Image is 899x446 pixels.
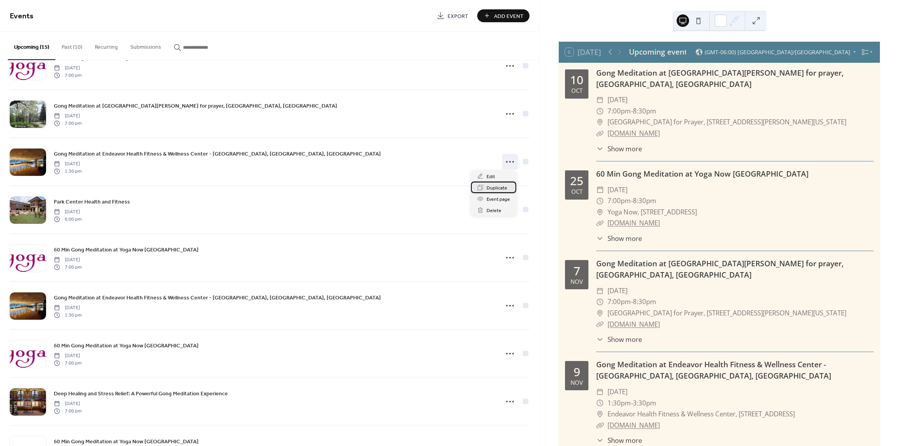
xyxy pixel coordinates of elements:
div: ​ [596,144,604,154]
div: ​ [596,398,604,409]
span: [DATE] [54,65,82,72]
a: 60 Min Gong Meditation at Yoga Now [GEOGRAPHIC_DATA] [54,245,199,254]
span: (GMT-06:00) [GEOGRAPHIC_DATA]/[GEOGRAPHIC_DATA] [705,50,850,55]
span: 8:30pm [633,195,656,207]
span: 8:30pm [633,296,656,308]
span: - [631,106,633,117]
div: Nov [570,380,583,386]
div: ​ [596,234,604,243]
span: [DATE] [608,94,627,106]
span: - [631,296,633,308]
div: Upcoming events [629,46,686,58]
div: ​ [596,296,604,308]
div: ​ [596,117,604,128]
span: 7:00pm [608,106,631,117]
span: 7:00 pm [54,120,82,127]
span: [DATE] [54,209,82,216]
div: Oct [571,189,583,195]
span: [GEOGRAPHIC_DATA] for Prayer, [STREET_ADDRESS][PERSON_NAME][US_STATE] [608,117,846,128]
a: [DOMAIN_NAME] [608,129,660,138]
span: [DATE] [54,304,82,311]
div: 25 [570,175,583,187]
span: 60 Min Gong Meditation at Yoga Now [GEOGRAPHIC_DATA] [54,246,199,254]
span: 7:00pm [608,296,631,308]
span: Event page [487,195,510,204]
span: 1:30 pm [54,168,82,175]
a: [DOMAIN_NAME] [608,218,660,227]
span: Gong Meditation at [GEOGRAPHIC_DATA][PERSON_NAME] for prayer, [GEOGRAPHIC_DATA], [GEOGRAPHIC_DATA] [54,102,337,110]
span: Deep Healing and Stress Relief: A Powerful Gong Meditation Experience [54,390,228,398]
button: ​Show more [596,435,642,445]
div: Nov [570,279,583,285]
span: Events [10,9,34,24]
a: Park Center Health and Fitness [54,197,130,206]
div: ​ [596,386,604,398]
div: Oct [571,88,583,94]
span: 60 Min Gong Meditation at Yoga Now [GEOGRAPHIC_DATA] [54,438,199,446]
div: ​ [596,207,604,218]
span: Park Center Health and Fitness [54,198,130,206]
span: 7:00 pm [54,72,82,79]
a: 60 Min Gong Meditation at Yoga Now [GEOGRAPHIC_DATA] [54,437,199,446]
button: Submissions [124,32,167,59]
a: Gong Meditation at Endeavor Health Fitness & Wellness Center - [GEOGRAPHIC_DATA], [GEOGRAPHIC_DAT... [54,293,381,302]
div: ​ [596,285,604,297]
button: Upcoming (15) [8,32,55,60]
span: 7:00pm [608,195,631,207]
button: Add Event [477,9,529,22]
a: Export [431,9,474,22]
div: ​ [596,435,604,445]
a: 60 Min Gong Meditation at Yoga Now [GEOGRAPHIC_DATA] [596,168,808,179]
span: Show more [608,234,642,243]
span: 8:30pm [633,106,656,117]
span: [GEOGRAPHIC_DATA] for Prayer, [STREET_ADDRESS][PERSON_NAME][US_STATE] [608,308,846,319]
a: Gong Meditation at [GEOGRAPHIC_DATA][PERSON_NAME] for prayer, [GEOGRAPHIC_DATA], [GEOGRAPHIC_DATA] [596,67,844,89]
button: Past (10) [55,32,89,59]
a: [DOMAIN_NAME] [608,421,660,430]
span: Export [448,12,468,20]
span: 6:00 pm [54,216,82,223]
span: 1:30 pm [54,311,82,319]
span: - [631,195,633,207]
div: ​ [596,319,604,330]
div: ​ [596,334,604,344]
button: ​Show more [596,144,642,154]
span: Show more [608,334,642,344]
span: 3:30pm [633,398,656,409]
div: ​ [596,409,604,420]
div: ​ [596,106,604,117]
div: ​ [596,420,604,431]
a: [DOMAIN_NAME] [608,320,660,329]
div: ​ [596,195,604,207]
span: Gong Meditation at Endeavor Health Fitness & Wellness Center - [GEOGRAPHIC_DATA], [GEOGRAPHIC_DAT... [54,294,381,302]
span: 7:00 pm [54,407,82,414]
div: 7 [574,265,580,277]
div: 9 [574,366,580,378]
div: ​ [596,308,604,319]
a: Gong Meditation at [GEOGRAPHIC_DATA][PERSON_NAME] for prayer, [GEOGRAPHIC_DATA], [GEOGRAPHIC_DATA] [54,101,337,110]
div: ​ [596,184,604,196]
span: [DATE] [54,161,82,168]
span: Add Event [494,12,524,20]
span: Yoga Now, [STREET_ADDRESS] [608,207,697,218]
span: 7:00 pm [54,359,82,366]
span: Delete [487,207,501,215]
span: [DATE] [608,285,627,297]
span: [DATE] [608,184,627,196]
span: Duplicate [487,184,507,192]
span: 7:00 pm [54,264,82,271]
button: Recurring [89,32,124,59]
a: 60 Min Gong Meditation at Yoga Now [GEOGRAPHIC_DATA] [54,341,199,350]
span: [DATE] [54,352,82,359]
span: Endeavor Health Fitness & Wellness Center, [STREET_ADDRESS] [608,409,795,420]
div: ​ [596,218,604,229]
div: ​ [596,128,604,139]
a: Gong Meditation at [GEOGRAPHIC_DATA][PERSON_NAME] for prayer, [GEOGRAPHIC_DATA], [GEOGRAPHIC_DATA] [596,258,844,280]
a: Deep Healing and Stress Relief: A Powerful Gong Meditation Experience [54,389,228,398]
span: - [631,398,633,409]
a: Gong Meditation at Endeavor Health Fitness & Wellness Center - [GEOGRAPHIC_DATA], [GEOGRAPHIC_DAT... [596,359,831,381]
span: Show more [608,144,642,154]
span: Show more [608,435,642,445]
span: [DATE] [54,257,82,264]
